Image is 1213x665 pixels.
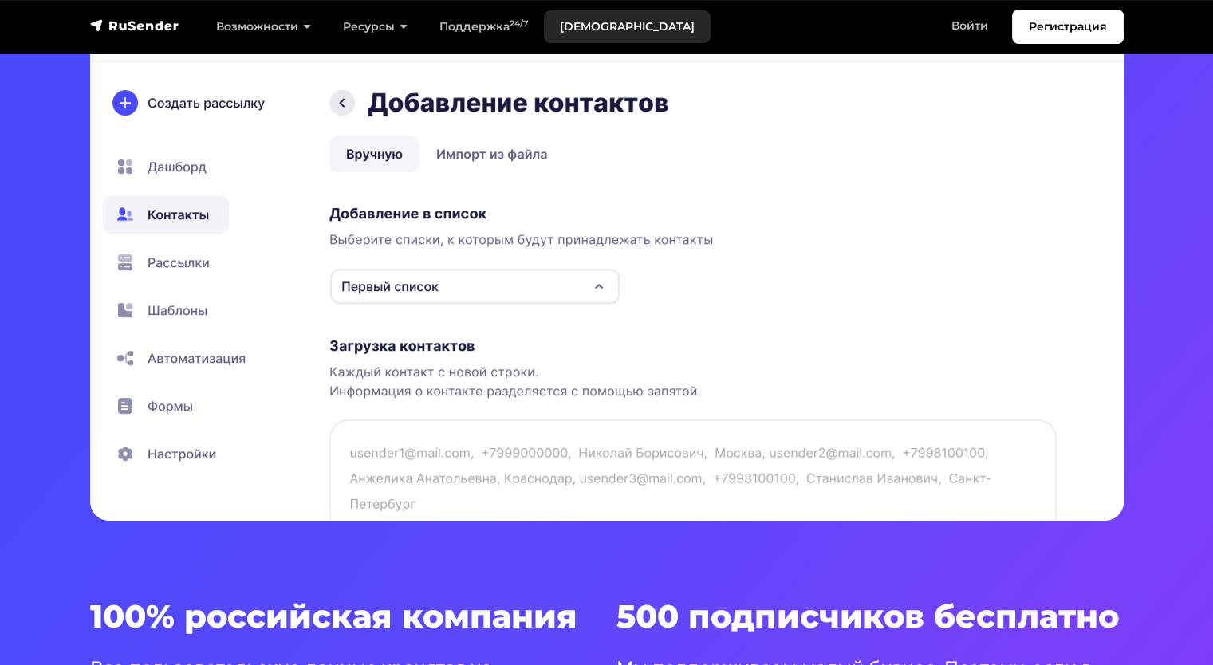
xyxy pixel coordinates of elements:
a: Регистрация [1012,10,1124,44]
a: Ресурсы [327,10,423,43]
a: Войти [935,10,1004,42]
a: Поддержка24/7 [423,10,544,43]
img: RuSender [90,18,179,33]
h3: 100% российская компания [90,597,597,635]
h3: 500 подписчиков бесплатно [616,597,1124,635]
sup: 24/7 [510,18,528,29]
a: Возможности [200,10,327,43]
a: [DEMOGRAPHIC_DATA] [544,10,711,43]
